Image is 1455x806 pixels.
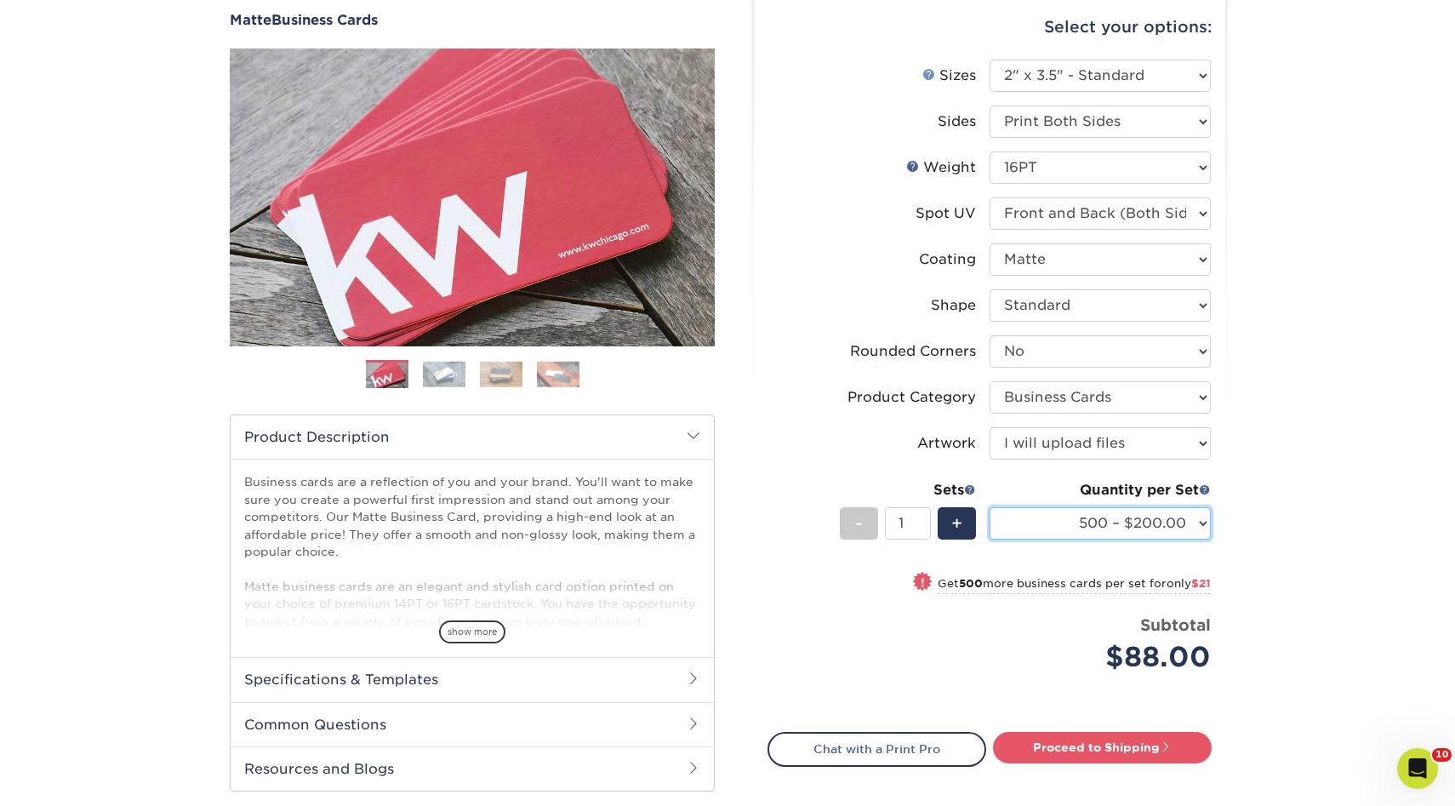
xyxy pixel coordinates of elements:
[230,12,715,28] h1: Business Cards
[916,203,976,224] div: Spot UV
[921,574,925,592] span: !
[993,732,1212,763] a: Proceed to Shipping
[906,157,976,178] div: Weight
[840,480,976,500] div: Sets
[1397,748,1438,789] iframe: Intercom live chat
[847,387,976,408] div: Product Category
[850,341,976,362] div: Rounded Corners
[1432,748,1452,762] span: 10
[1140,615,1211,634] strong: Subtotal
[439,620,505,643] span: show more
[244,473,700,716] p: Business cards are a reflection of you and your brand. You'll want to make sure you create a powe...
[231,657,714,701] h2: Specifications & Templates
[990,480,1211,500] div: Quantity per Set
[1002,637,1211,677] div: $88.00
[423,361,465,387] img: Business Cards 02
[1167,577,1211,590] span: only
[938,111,976,132] div: Sides
[938,577,1211,594] small: Get more business cards per set for
[230,12,715,28] a: MatteBusiness Cards
[919,249,976,270] div: Coating
[922,66,976,86] div: Sizes
[917,433,976,454] div: Artwork
[1191,577,1211,590] span: $21
[537,361,579,387] img: Business Cards 04
[231,415,714,459] h2: Product Description
[931,295,976,316] div: Shape
[231,702,714,746] h2: Common Questions
[480,361,522,387] img: Business Cards 03
[230,12,271,28] span: Matte
[231,746,714,791] h2: Resources and Blogs
[767,732,986,766] a: Chat with a Print Pro
[959,577,983,590] strong: 500
[951,511,962,536] span: +
[855,511,863,536] span: -
[366,354,408,397] img: Business Cards 01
